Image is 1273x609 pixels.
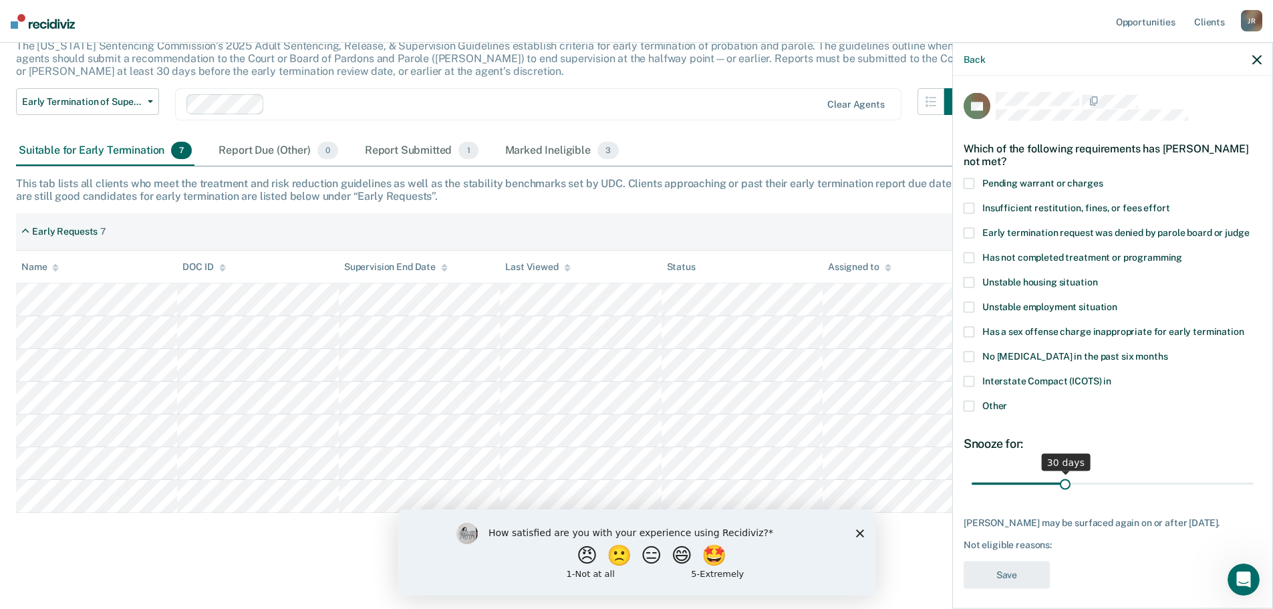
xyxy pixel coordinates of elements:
div: 30 days [1042,453,1091,471]
button: Back [964,53,985,65]
div: Early Requests [32,226,98,237]
span: Has not completed treatment or programming [982,251,1182,262]
div: Status [667,261,696,273]
span: Interstate Compact (ICOTS) in [982,375,1111,386]
div: Snooze for: [964,436,1262,451]
div: Suitable for Early Termination [16,136,194,166]
iframe: Survey by Kim from Recidiviz [398,509,876,596]
div: 7 [100,226,106,237]
p: The [US_STATE] Sentencing Commission’s 2025 Adult Sentencing, Release, & Supervision Guidelines e... [16,39,967,78]
div: Not eligible reasons: [964,539,1262,551]
span: Unstable housing situation [982,276,1097,287]
div: This tab lists all clients who meet the treatment and risk reduction guidelines as well as the st... [16,177,1257,203]
button: Save [964,561,1050,588]
div: Marked Ineligible [503,136,622,166]
div: DOC ID [182,261,225,273]
div: Last Viewed [505,261,570,273]
span: Early termination request was denied by parole board or judge [982,227,1249,237]
div: [PERSON_NAME] may be surfaced again on or after [DATE]. [964,517,1262,528]
span: 1 [458,142,478,159]
div: Report Due (Other) [216,136,340,166]
span: Unstable employment situation [982,301,1117,312]
span: Early Termination of Supervision [22,96,142,108]
span: 3 [597,142,619,159]
div: Supervision End Date [344,261,448,273]
div: Clear agents [827,99,884,110]
img: Recidiviz [11,14,75,29]
span: Insufficient restitution, fines, or fees effort [982,202,1169,213]
div: Assigned to [828,261,891,273]
span: Other [982,400,1007,410]
span: No [MEDICAL_DATA] in the past six months [982,350,1167,361]
div: Name [21,261,59,273]
span: Has a sex offense charge inappropriate for early termination [982,326,1244,336]
div: Report Submitted [362,136,481,166]
span: Pending warrant or charges [982,177,1103,188]
span: 7 [171,142,192,159]
iframe: Intercom live chat [1228,564,1260,596]
div: J R [1241,10,1262,31]
div: Which of the following requirements has [PERSON_NAME] not met? [964,131,1262,178]
span: 0 [317,142,338,159]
